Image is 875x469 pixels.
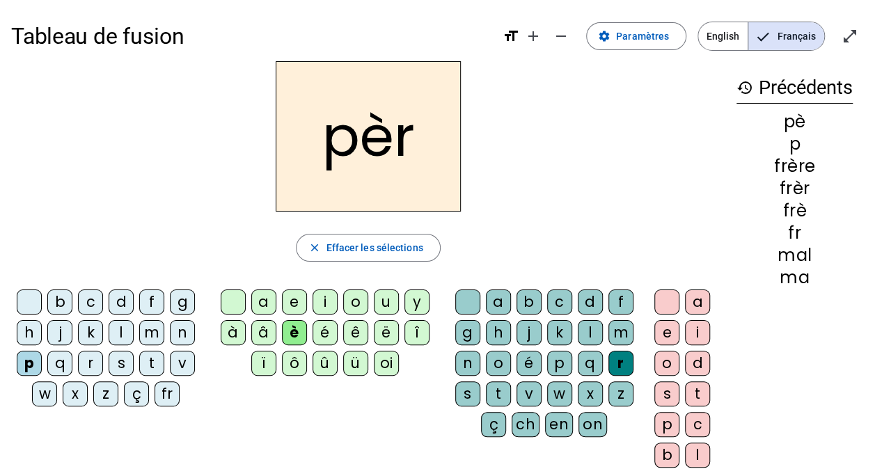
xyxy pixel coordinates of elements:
div: s [109,351,134,376]
div: h [486,320,511,345]
div: j [47,320,72,345]
mat-button-toggle-group: Language selection [697,22,825,51]
div: x [63,381,88,406]
div: c [78,289,103,315]
div: g [455,320,480,345]
div: k [547,320,572,345]
div: fr [155,381,180,406]
div: e [654,320,679,345]
h3: Précédents [736,72,853,104]
span: Paramètres [616,28,669,45]
div: r [78,351,103,376]
div: ü [343,351,368,376]
div: b [47,289,72,315]
div: s [654,381,679,406]
div: p [654,412,679,437]
div: u [374,289,399,315]
div: on [578,412,607,437]
div: f [608,289,633,315]
div: é [517,351,542,376]
div: k [78,320,103,345]
div: l [685,443,710,468]
div: w [32,381,57,406]
h2: pèr [276,61,461,212]
div: c [547,289,572,315]
div: h [17,320,42,345]
mat-icon: format_size [503,28,519,45]
mat-icon: history [736,79,753,96]
div: fr [736,225,853,241]
div: o [654,351,679,376]
div: pè [736,113,853,130]
div: c [685,412,710,437]
div: é [313,320,338,345]
div: d [109,289,134,315]
div: p [736,136,853,152]
div: i [313,289,338,315]
div: a [486,289,511,315]
div: ç [124,381,149,406]
div: p [547,351,572,376]
mat-icon: remove [553,28,569,45]
button: Diminuer la taille de la police [547,22,575,50]
div: n [455,351,480,376]
div: n [170,320,195,345]
div: m [139,320,164,345]
div: z [93,381,118,406]
div: d [578,289,603,315]
span: English [698,22,748,50]
div: o [486,351,511,376]
div: r [608,351,633,376]
span: Effacer les sélections [326,239,423,256]
div: j [517,320,542,345]
div: ch [512,412,539,437]
div: d [685,351,710,376]
div: w [547,381,572,406]
div: a [685,289,710,315]
span: Français [748,22,824,50]
div: frè [736,202,853,219]
div: î [404,320,429,345]
div: g [170,289,195,315]
div: i [685,320,710,345]
div: ç [481,412,506,437]
div: ï [251,351,276,376]
div: l [109,320,134,345]
div: ë [374,320,399,345]
div: v [517,381,542,406]
mat-icon: settings [598,30,610,42]
mat-icon: add [525,28,542,45]
div: t [139,351,164,376]
button: Effacer les sélections [296,234,440,262]
div: b [517,289,542,315]
div: è [282,320,307,345]
button: Paramètres [586,22,686,50]
div: frèr [736,180,853,197]
div: q [47,351,72,376]
div: v [170,351,195,376]
div: en [545,412,573,437]
mat-icon: open_in_full [842,28,858,45]
div: o [343,289,368,315]
div: ê [343,320,368,345]
div: ma [736,269,853,286]
div: x [578,381,603,406]
div: z [608,381,633,406]
mat-icon: close [308,241,320,254]
div: â [251,320,276,345]
div: m [608,320,633,345]
div: t [685,381,710,406]
div: t [486,381,511,406]
div: e [282,289,307,315]
div: p [17,351,42,376]
div: a [251,289,276,315]
div: l [578,320,603,345]
div: frère [736,158,853,175]
div: û [313,351,338,376]
div: ô [282,351,307,376]
div: y [404,289,429,315]
div: mal [736,247,853,264]
div: f [139,289,164,315]
div: s [455,381,480,406]
div: oi [374,351,399,376]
